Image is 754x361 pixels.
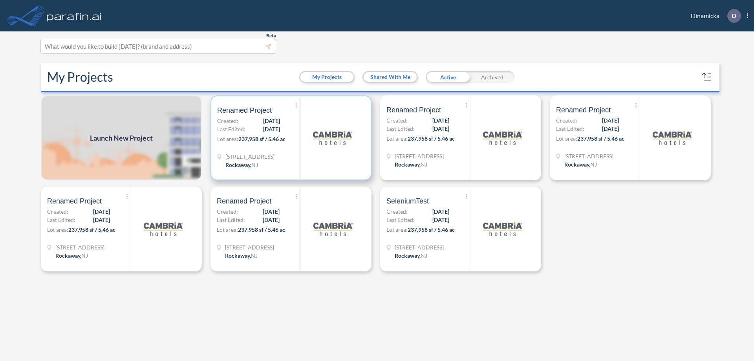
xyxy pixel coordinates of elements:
button: sort [701,71,713,83]
span: Lot area: [386,226,408,233]
span: [DATE] [263,207,280,216]
span: Beta [266,33,276,39]
span: 237,958 sf / 5.46 ac [68,226,115,233]
span: [DATE] [432,116,449,125]
img: logo [483,118,522,158]
img: add [41,95,202,180]
span: 321 Mt Hope Ave [564,152,613,160]
span: Lot area: [47,226,68,233]
span: Rockaway , [225,161,251,168]
span: [DATE] [432,207,449,216]
span: NJ [421,252,427,259]
span: Lot area: [217,226,238,233]
span: 237,958 sf / 5.46 ac [238,136,285,142]
div: Rockaway, NJ [225,251,258,260]
span: Renamed Project [217,106,272,115]
span: Rockaway , [395,161,421,168]
div: Rockaway, NJ [55,251,88,260]
span: Last Edited: [386,125,415,133]
h2: My Projects [47,70,113,84]
img: logo [45,8,103,24]
span: Last Edited: [217,125,245,133]
a: Launch New Project [41,95,202,180]
span: [DATE] [263,125,280,133]
span: Rockaway , [225,252,251,259]
span: 237,958 sf / 5.46 ac [408,135,455,142]
span: [DATE] [263,117,280,125]
span: NJ [251,161,258,168]
button: Shared With Me [364,72,417,82]
span: [DATE] [93,207,110,216]
span: 237,958 sf / 5.46 ac [408,226,455,233]
span: SeleniumTest [386,196,429,206]
div: Active [426,71,470,83]
div: Rockaway, NJ [564,160,597,169]
span: Created: [556,116,577,125]
span: [DATE] [602,125,619,133]
span: 321 Mt Hope Ave [55,243,104,251]
span: 321 Mt Hope Ave [395,243,444,251]
div: Rockaway, NJ [225,161,258,169]
span: NJ [590,161,597,168]
img: logo [313,209,353,249]
span: Created: [47,207,68,216]
div: Dinamicka [679,9,748,23]
span: [DATE] [432,125,449,133]
span: Renamed Project [217,196,271,206]
span: Created: [386,207,408,216]
span: [DATE] [602,116,619,125]
span: [DATE] [263,216,280,224]
span: Created: [217,207,238,216]
span: NJ [251,252,258,259]
span: 237,958 sf / 5.46 ac [577,135,624,142]
span: Last Edited: [386,216,415,224]
span: 321 Mt Hope Ave [225,152,275,161]
img: logo [313,118,352,158]
span: Rockaway , [564,161,590,168]
span: Rockaway , [55,252,81,259]
span: Lot area: [217,136,238,142]
span: Created: [386,116,408,125]
span: NJ [421,161,427,168]
img: logo [653,118,692,158]
div: Rockaway, NJ [395,251,427,260]
div: Rockaway, NJ [395,160,427,169]
button: My Projects [300,72,353,82]
p: D [732,12,736,19]
span: NJ [81,252,88,259]
span: Renamed Project [47,196,102,206]
span: Lot area: [386,135,408,142]
span: Last Edited: [217,216,245,224]
img: logo [144,209,183,249]
span: Created: [217,117,238,125]
span: Renamed Project [386,105,441,115]
div: Archived [470,71,514,83]
span: Rockaway , [395,252,421,259]
span: [DATE] [93,216,110,224]
img: logo [483,209,522,249]
span: Renamed Project [556,105,611,115]
span: [DATE] [432,216,449,224]
span: Last Edited: [47,216,75,224]
span: 321 Mt Hope Ave [395,152,444,160]
span: 321 Mt Hope Ave [225,243,274,251]
span: Last Edited: [556,125,584,133]
span: Lot area: [556,135,577,142]
span: Launch New Project [90,133,153,143]
span: 237,958 sf / 5.46 ac [238,226,285,233]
